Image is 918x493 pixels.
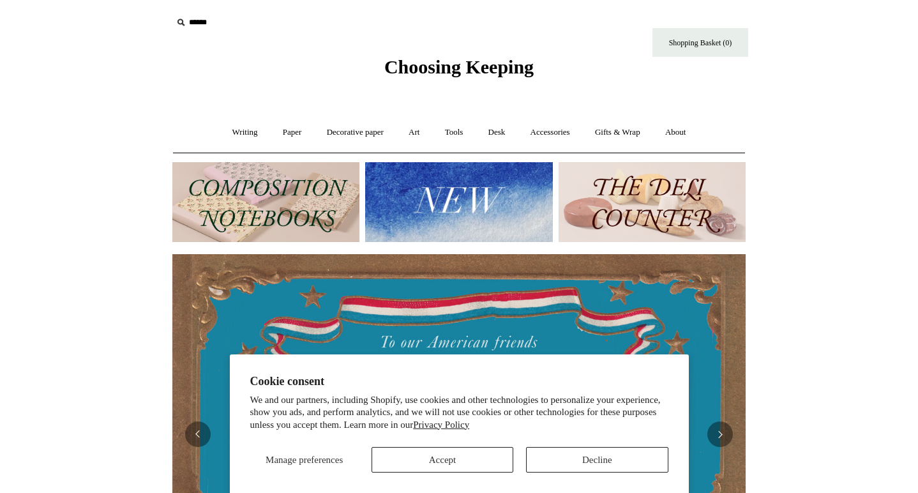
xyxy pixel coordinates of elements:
[172,162,359,242] img: 202302 Composition ledgers.jpg__PID:69722ee6-fa44-49dd-a067-31375e5d54ec
[250,375,668,388] h2: Cookie consent
[271,116,313,149] a: Paper
[185,421,211,447] button: Previous
[707,421,733,447] button: Next
[559,162,746,242] img: The Deli Counter
[413,420,469,430] a: Privacy Policy
[397,116,431,149] a: Art
[526,447,668,473] button: Decline
[384,66,534,75] a: Choosing Keeping
[519,116,582,149] a: Accessories
[384,56,534,77] span: Choosing Keeping
[250,447,359,473] button: Manage preferences
[372,447,513,473] button: Accept
[654,116,698,149] a: About
[365,162,552,242] img: New.jpg__PID:f73bdf93-380a-4a35-bcfe-7823039498e1
[315,116,395,149] a: Decorative paper
[583,116,652,149] a: Gifts & Wrap
[433,116,475,149] a: Tools
[221,116,269,149] a: Writing
[477,116,517,149] a: Desk
[266,455,343,465] span: Manage preferences
[250,394,668,432] p: We and our partners, including Shopify, use cookies and other technologies to personalize your ex...
[652,28,748,57] a: Shopping Basket (0)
